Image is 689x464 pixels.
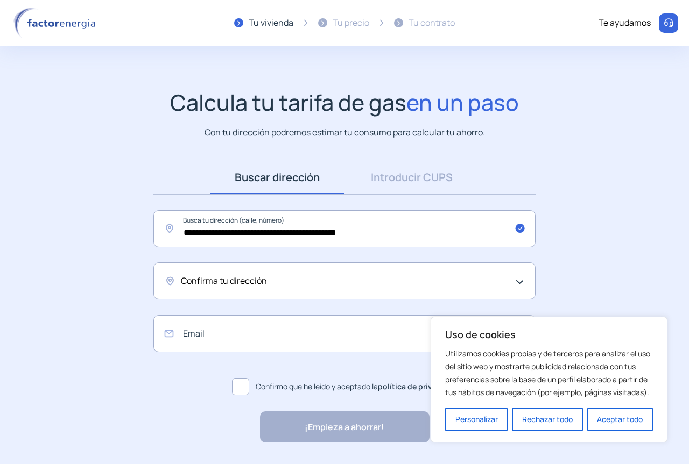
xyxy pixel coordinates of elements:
div: Tu contrato [409,16,455,30]
span: Confirma tu dirección [181,274,267,288]
span: Confirmo que he leído y aceptado la [256,381,457,392]
span: en un paso [406,87,519,117]
div: Tu vivienda [249,16,293,30]
div: Uso de cookies [431,317,667,442]
button: Personalizar [445,408,508,431]
div: Te ayudamos [599,16,651,30]
h1: Calcula tu tarifa de gas [170,89,519,116]
img: logo factor [11,8,102,39]
img: llamar [663,18,674,28]
p: Utilizamos cookies propias y de terceros para analizar el uso del sitio web y mostrarte publicida... [445,347,653,399]
a: Buscar dirección [210,161,344,194]
a: Introducir CUPS [344,161,479,194]
a: política de privacidad [378,381,457,391]
div: Tu precio [333,16,369,30]
p: Con tu dirección podremos estimar tu consumo para calcular tu ahorro. [205,126,485,139]
button: Rechazar todo [512,408,582,431]
p: Uso de cookies [445,328,653,341]
button: Aceptar todo [587,408,653,431]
